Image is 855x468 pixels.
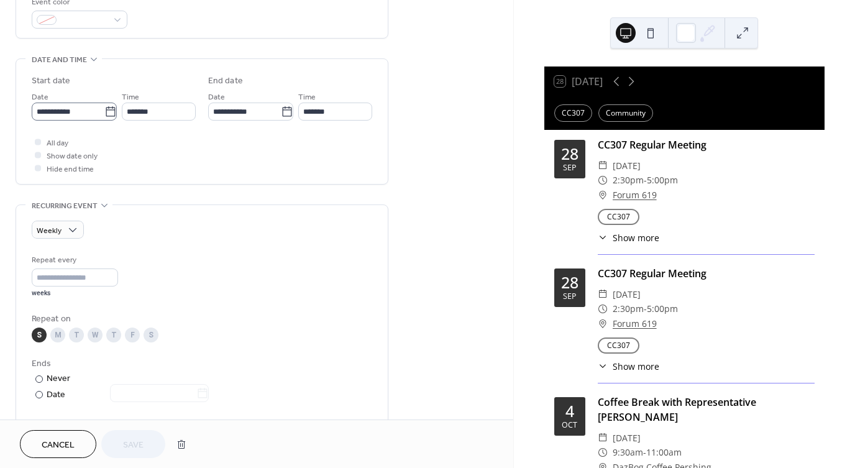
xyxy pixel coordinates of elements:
[598,360,608,373] div: ​
[20,430,96,458] button: Cancel
[563,164,577,172] div: Sep
[208,75,243,88] div: End date
[32,313,370,326] div: Repeat on
[47,372,71,385] div: Never
[47,388,209,402] div: Date
[598,173,608,188] div: ​
[32,357,370,370] div: Ends
[643,445,646,460] span: -
[47,163,94,176] span: Hide end time
[32,289,118,298] div: weeks
[32,254,116,267] div: Repeat every
[598,231,659,244] button: ​Show more
[598,158,608,173] div: ​
[647,301,678,316] span: 5:00pm
[598,188,608,203] div: ​
[565,403,574,419] div: 4
[613,360,659,373] span: Show more
[563,293,577,301] div: Sep
[598,360,659,373] button: ​Show more
[42,439,75,452] span: Cancel
[644,301,647,316] span: -
[613,431,641,446] span: [DATE]
[50,328,65,342] div: M
[598,266,815,281] div: CC307 Regular Meeting
[613,173,644,188] span: 2:30pm
[598,316,608,331] div: ​
[47,137,68,150] span: All day
[561,275,578,290] div: 28
[646,445,682,460] span: 11:00am
[32,75,70,88] div: Start date
[47,150,98,163] span: Show date only
[32,200,98,213] span: Recurring event
[106,328,121,342] div: T
[613,287,641,302] span: [DATE]
[562,421,577,429] div: Oct
[208,91,225,104] span: Date
[598,395,815,424] div: Coffee Break with Representative [PERSON_NAME]
[644,173,647,188] span: -
[613,316,657,331] a: Forum 619
[125,328,140,342] div: F
[37,224,62,238] span: Weekly
[32,418,372,431] span: Excluded dates
[613,188,657,203] a: Forum 619
[598,231,608,244] div: ​
[598,137,815,152] div: CC307 Regular Meeting
[32,53,87,67] span: Date and time
[598,445,608,460] div: ​
[647,173,678,188] span: 5:00pm
[613,231,659,244] span: Show more
[613,445,643,460] span: 9:30am
[613,158,641,173] span: [DATE]
[554,104,592,122] div: CC307
[561,146,578,162] div: 28
[598,301,608,316] div: ​
[598,104,653,122] div: Community
[613,301,644,316] span: 2:30pm
[69,328,84,342] div: T
[298,91,316,104] span: Time
[598,287,608,302] div: ​
[598,431,608,446] div: ​
[122,91,139,104] span: Time
[88,328,103,342] div: W
[144,328,158,342] div: S
[32,328,47,342] div: S
[32,91,48,104] span: Date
